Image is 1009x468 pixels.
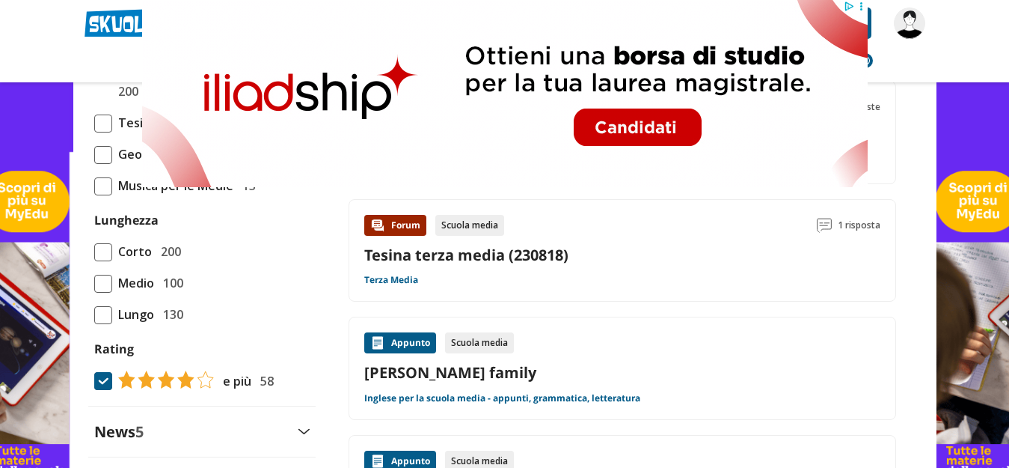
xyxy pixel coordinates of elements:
[217,371,251,391] span: e più
[445,332,514,353] div: Scuola media
[112,371,214,389] img: tasso di risposta 4+
[157,305,183,324] span: 130
[94,422,144,442] label: News
[364,215,426,236] div: Forum
[370,218,385,233] img: Forum contenuto
[838,215,880,236] span: 1 risposta
[435,215,504,236] div: Scuola media
[254,371,274,391] span: 58
[112,113,233,133] span: Tesine Terza Media
[364,392,640,404] a: Inglese per la scuola media - appunti, grammatica, letteratura
[364,332,436,353] div: Appunto
[94,339,310,359] label: Rating
[135,422,144,442] span: 5
[112,305,154,324] span: Lungo
[155,242,181,261] span: 200
[112,145,251,164] span: Geografia per le Medie
[112,176,233,195] span: Musica per le Medie
[94,212,159,228] label: Lunghezza
[157,273,183,293] span: 100
[817,218,832,233] img: Commenti lettura
[112,273,154,293] span: Medio
[112,242,152,261] span: Corto
[894,7,925,39] img: massibu
[364,274,418,286] a: Terza Media
[364,245,568,265] a: Tesina terza media (230818)
[112,82,138,101] span: 200
[298,428,310,434] img: Apri e chiudi sezione
[370,335,385,350] img: Appunti contenuto
[364,362,880,383] a: [PERSON_NAME] family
